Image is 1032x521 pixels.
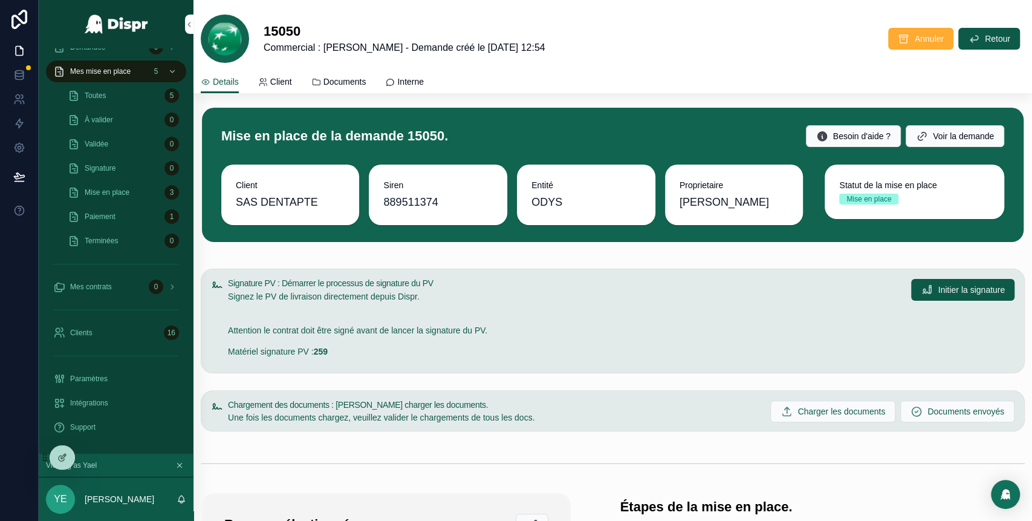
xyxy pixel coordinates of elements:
a: Intégrations [46,392,186,414]
a: Mes mise en place5 [46,61,186,82]
span: Terminées [85,236,118,246]
h1: Mise en place de la demande 15050. [221,127,448,146]
p: Matériel signature PV : [228,345,901,359]
div: scrollable content [39,48,193,454]
div: 5 [164,88,179,103]
div: Une fois les documents chargez, veuillez valider le chargements de tous les docs. [228,411,761,424]
span: Details [213,76,239,88]
a: Paramètres [46,368,186,390]
h1: 15050 [264,22,545,41]
span: Mise en place [85,188,129,197]
a: À valider0 [60,109,186,131]
div: 0 [164,113,179,127]
button: Besoin d'aide ? [806,125,901,147]
a: Interne [385,71,424,95]
span: Signature [85,163,115,173]
span: Toutes [85,91,106,100]
span: Support [70,422,96,432]
span: Retour [985,33,1010,45]
span: Client [236,179,345,191]
a: Signature0 [60,157,186,179]
span: Besoin d'aide ? [833,130,891,142]
span: Intégrations [70,398,108,408]
span: Clients [70,328,92,338]
div: Open Intercom Messenger [991,480,1020,509]
h1: Étapes de la mise en place. [620,498,792,517]
a: Paiement1 [60,206,186,228]
a: Support [46,416,186,438]
span: YE [54,492,67,506]
span: Siren [383,179,493,191]
div: Mise en place [846,194,891,205]
span: Documents [323,76,366,88]
span: Entité [531,179,641,191]
span: Paramètres [70,374,108,384]
span: Initier la signature [938,284,1005,296]
a: Client [258,71,292,95]
div: Signez le PV de livraison directement depuis Dispr. --- Attention le contrat doit être signé avan... [228,290,901,358]
span: Mes contrats [70,282,112,292]
span: Annuler [915,33,944,45]
img: App logo [84,15,149,34]
div: 5 [149,64,163,79]
span: Validée [85,139,108,149]
button: Initier la signature [911,279,1014,301]
p: [PERSON_NAME] [85,493,154,505]
span: ODYS [531,194,562,211]
span: À valider [85,115,113,125]
span: Client [270,76,292,88]
button: Voir la demande [906,125,1004,147]
div: 0 [164,234,179,248]
span: Documents envoyés [927,405,1004,418]
a: Mise en place3 [60,182,186,203]
a: Documents [311,71,366,95]
a: Mes contrats0 [46,276,186,298]
div: 3 [164,185,179,200]
h5: Chargement des documents : Veuillez charger les documents. [228,401,761,409]
div: 0 [149,280,163,294]
span: Commercial : [PERSON_NAME] - Demande créé le [DATE] 12:54 [264,41,545,55]
span: [PERSON_NAME] [680,194,769,211]
button: Documents envoyés [900,401,1014,422]
span: Mes mise en place [70,67,131,76]
button: Retour [958,28,1020,50]
p: Attention le contrat doit être signé avant de lancer la signature du PV. [228,324,901,338]
div: 1 [164,209,179,224]
span: Interne [397,76,424,88]
div: 0 [164,137,179,151]
span: 889511374 [383,194,493,211]
h5: Signature PV : Démarrer le processus de signature du PV [228,279,901,287]
span: SAS DENTAPTE [236,194,318,211]
strong: 259 [314,347,328,356]
div: 16 [164,326,179,340]
span: Voir la demande [933,130,994,142]
span: Charger les documents [797,405,885,418]
a: Toutes5 [60,85,186,106]
span: Paiement [85,212,115,221]
span: Statut de la mise en place [839,179,990,191]
div: 0 [164,161,179,175]
span: Une fois les documents chargez, veuillez valider le chargements de tous les docs. [228,413,534,422]
span: Proprietaire [680,179,789,191]
a: Clients16 [46,322,186,344]
a: Details [201,71,239,94]
a: Terminées0 [60,230,186,252]
p: Signez le PV de livraison directement depuis Dispr. [228,290,901,304]
button: Charger les documents [770,401,895,422]
a: Validée0 [60,133,186,155]
button: Annuler [888,28,953,50]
